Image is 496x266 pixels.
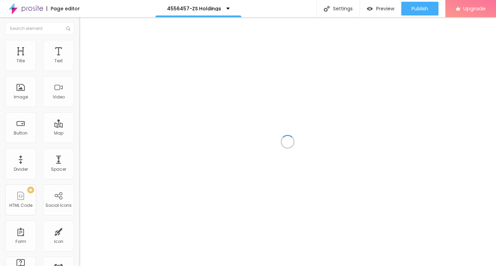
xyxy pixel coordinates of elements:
div: Video [53,95,65,99]
button: Preview [360,2,401,15]
div: Divider [14,167,28,172]
p: 4556457-ZS Holdings [167,6,221,11]
img: view-1.svg [367,6,373,12]
div: Map [54,131,63,136]
div: Title [17,58,25,63]
div: HTML Code [9,203,32,208]
span: Publish [412,6,428,11]
div: Icon [54,239,63,244]
img: Icone [324,6,330,12]
div: Form [15,239,26,244]
img: Icone [66,26,70,31]
span: Preview [376,6,394,11]
div: Social Icons [45,203,72,208]
div: Text [54,58,63,63]
span: Upgrade [463,6,486,11]
div: Page editor [46,6,80,11]
button: Publish [401,2,438,15]
input: Search element [5,22,74,35]
div: Spacer [51,167,66,172]
div: Button [14,131,28,136]
div: Image [14,95,28,99]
